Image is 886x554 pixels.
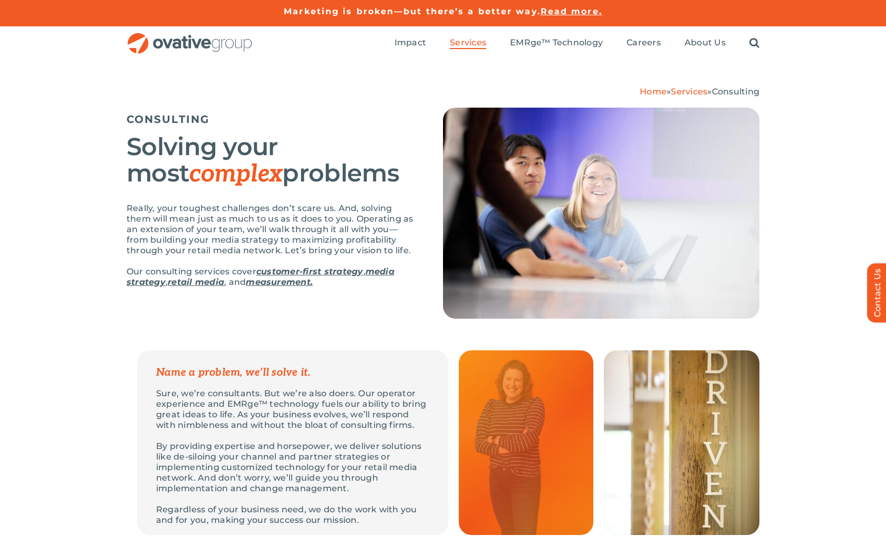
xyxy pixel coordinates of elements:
[394,26,759,60] nav: Menu
[127,266,394,287] a: media strategy
[712,87,759,97] span: Consulting
[284,6,541,16] a: Marketing is broken—but there’s a better way.
[749,37,759,49] a: Search
[168,277,224,287] a: retail media
[450,37,486,48] span: Services
[541,6,602,16] a: Read more.
[459,350,593,535] img: Consulting – Grid Quote
[127,113,417,126] h5: CONSULTING
[685,37,726,48] span: About Us
[127,266,417,288] p: Our consulting services cover , , , and
[394,37,426,49] a: Impact
[604,350,759,535] img: Consulting – Grid 2
[246,277,313,287] a: measurement.
[627,37,661,48] span: Careers
[156,388,429,431] p: Sure, we’re consultants. But we’re also doers. Our operator experience and EMRge™ technology fuel...
[256,266,363,276] a: customer-first strategy
[640,87,667,97] a: Home
[671,87,707,97] a: Services
[127,133,417,187] h2: Solving your most problems
[640,87,759,97] span: » »
[443,108,759,319] img: Consulting – Hero
[127,203,417,256] p: Really, your toughest challenges don’t scare us. And, solving them will mean just as much to us a...
[510,37,603,48] span: EMRge™ Technology
[685,37,726,49] a: About Us
[156,367,429,378] p: Name a problem, we’ll solve it.
[189,159,282,189] em: complex
[127,32,253,42] a: OG_Full_horizontal_RGB
[156,441,429,494] p: By providing expertise and horsepower, we deliver solutions like de-siloing your channel and part...
[394,37,426,48] span: Impact
[156,504,429,526] p: Regardless of your business need, we do the work with you and for you, making your success our mi...
[510,37,603,49] a: EMRge™ Technology
[450,37,486,49] a: Services
[627,37,661,49] a: Careers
